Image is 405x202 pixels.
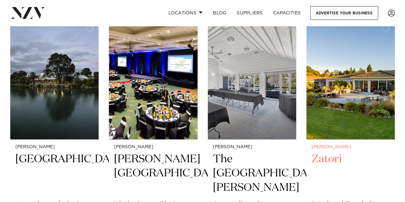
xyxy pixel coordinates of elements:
[114,144,192,149] small: [PERSON_NAME]
[10,7,45,19] img: nzv-logo.png
[231,6,268,20] a: SUPPLIERS
[163,6,208,20] a: Locations
[312,144,390,149] small: [PERSON_NAME]
[114,152,192,195] h2: [PERSON_NAME][GEOGRAPHIC_DATA]
[213,152,291,195] h2: The [GEOGRAPHIC_DATA][PERSON_NAME]
[15,144,93,149] small: [PERSON_NAME]
[15,152,93,195] h2: [GEOGRAPHIC_DATA]
[268,6,306,20] a: Capacities
[208,6,231,20] a: BLOG
[213,144,291,149] small: [PERSON_NAME]
[310,6,378,20] a: Advertise your business
[312,152,390,195] h2: Zatori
